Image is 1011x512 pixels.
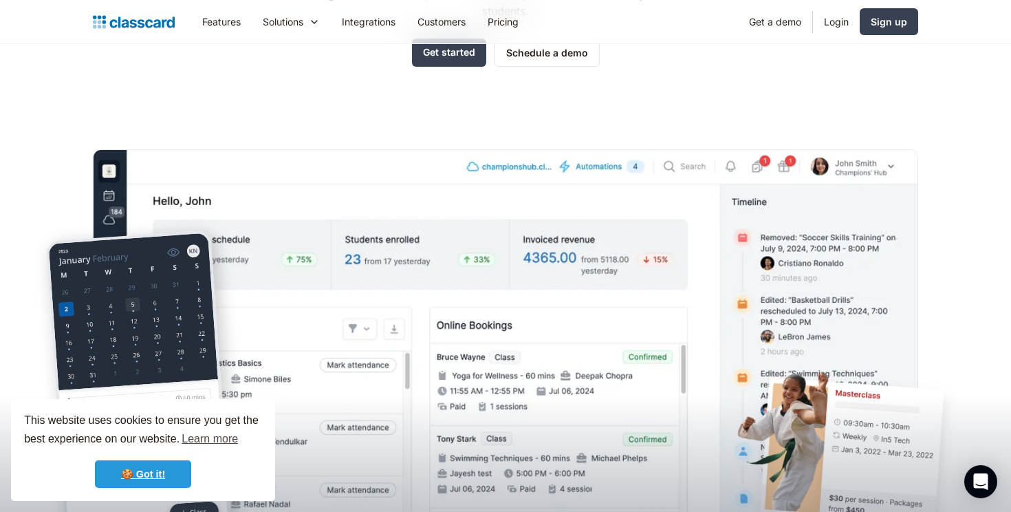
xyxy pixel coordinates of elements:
a: Pricing [477,6,530,37]
a: Get a demo [738,6,812,37]
a: Logo [93,12,175,32]
a: Customers [406,6,477,37]
a: Integrations [331,6,406,37]
div: Solutions [252,6,331,37]
a: Schedule a demo [494,39,600,67]
div: Sign up [871,14,907,29]
span: This website uses cookies to ensure you get the best experience on our website. [24,412,262,449]
div: Open Intercom Messenger [964,465,997,498]
a: Login [813,6,860,37]
a: Sign up [860,8,918,35]
a: dismiss cookie message [95,460,191,488]
a: Get started [412,39,486,67]
div: cookieconsent [11,399,275,501]
a: learn more about cookies [180,429,240,449]
div: Solutions [263,14,303,29]
a: Features [191,6,252,37]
